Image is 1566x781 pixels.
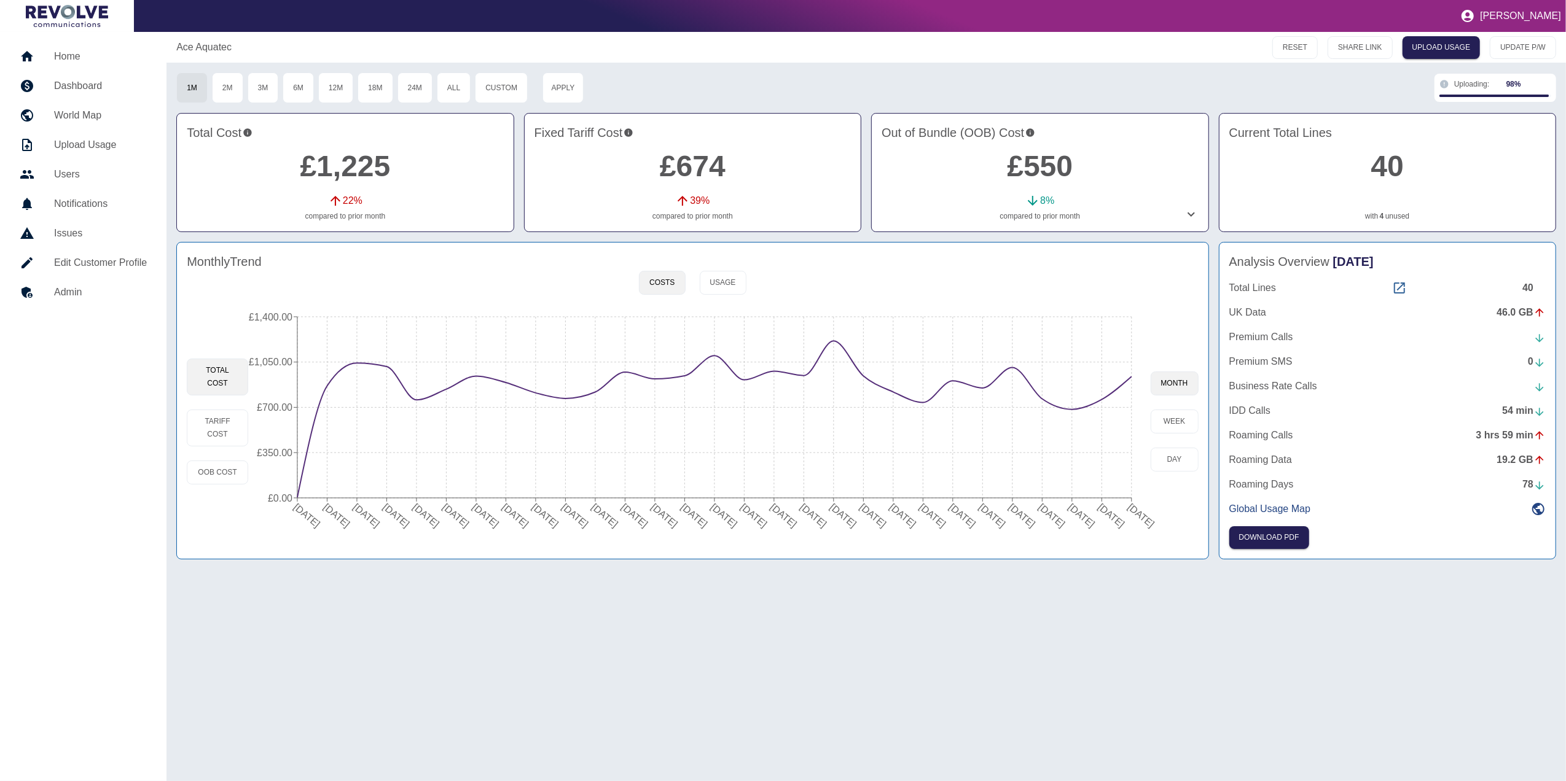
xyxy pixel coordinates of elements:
[1040,193,1054,208] p: 8 %
[10,101,157,130] a: World Map
[187,460,248,484] button: OOB Cost
[257,448,292,458] tspan: £350.00
[858,502,888,529] tspan: [DATE]
[1454,79,1551,90] div: Uploading:
[26,5,108,27] img: Logo
[1126,502,1157,529] tspan: [DATE]
[1067,502,1097,529] tspan: [DATE]
[1380,211,1384,222] a: 4
[1151,448,1199,472] button: day
[249,312,292,322] tspan: £1,400.00
[54,226,147,241] h5: Issues
[176,72,208,103] button: 1M
[321,502,352,529] tspan: [DATE]
[700,271,746,295] button: Usage
[1229,453,1546,467] a: Roaming Data19.2 GB
[560,502,590,529] tspan: [DATE]
[738,502,769,529] tspan: [DATE]
[343,193,362,208] p: 22 %
[1007,150,1073,182] a: £550
[212,72,243,103] button: 2M
[437,72,471,103] button: All
[798,502,829,529] tspan: [DATE]
[54,138,147,152] h5: Upload Usage
[534,211,851,222] p: compared to prior month
[1229,428,1293,443] p: Roaming Calls
[1229,502,1546,516] a: Global Usage Map
[351,502,382,529] tspan: [DATE]
[10,71,157,101] a: Dashboard
[1528,354,1546,369] div: 0
[1229,354,1546,369] a: Premium SMS0
[1229,330,1293,344] p: Premium Calls
[358,72,393,103] button: 18M
[1025,123,1035,142] svg: Costs outside of your fixed tariff
[268,493,292,503] tspan: £0.00
[1328,36,1392,59] button: SHARE LINK
[977,502,1008,529] tspan: [DATE]
[10,219,157,248] a: Issues
[10,248,157,278] a: Edit Customer Profile
[1229,477,1294,492] p: Roaming Days
[1229,477,1546,492] a: Roaming Days78
[1229,379,1317,394] p: Business Rate Calls
[1229,281,1546,295] a: Total Lines40
[1007,502,1038,529] tspan: [DATE]
[1229,211,1546,222] p: with unused
[1455,4,1566,28] button: [PERSON_NAME]
[1371,150,1404,182] a: 40
[947,502,978,529] tspan: [DATE]
[1480,10,1561,21] p: [PERSON_NAME]
[1229,330,1546,344] a: Premium Calls
[318,72,353,103] button: 12M
[619,502,650,529] tspan: [DATE]
[1272,36,1318,59] button: RESET
[54,255,147,270] h5: Edit Customer Profile
[1151,371,1199,395] button: month
[1229,354,1293,369] p: Premium SMS
[10,42,157,71] a: Home
[1151,410,1199,433] button: week
[471,502,501,529] tspan: [DATE]
[1229,379,1546,394] a: Business Rate Calls
[54,167,147,182] h5: Users
[10,160,157,189] a: Users
[1522,281,1546,295] div: 40
[187,123,503,142] h4: Total Cost
[1229,403,1271,418] p: IDD Calls
[1036,502,1067,529] tspan: [DATE]
[649,502,680,529] tspan: [DATE]
[639,271,685,295] button: Costs
[1497,453,1546,467] div: 19.2 GB
[917,502,948,529] tspan: [DATE]
[292,502,323,529] tspan: [DATE]
[690,193,710,208] p: 39 %
[54,79,147,93] h5: Dashboard
[249,357,292,367] tspan: £1,050.00
[679,502,710,529] tspan: [DATE]
[1403,36,1481,59] a: UPLOAD USAGE
[1229,403,1546,418] a: IDD Calls54 min
[660,150,726,182] a: £674
[1096,502,1127,529] tspan: [DATE]
[300,150,390,182] a: £1,225
[1229,453,1292,467] p: Roaming Data
[888,502,918,529] tspan: [DATE]
[828,502,859,529] tspan: [DATE]
[187,359,248,395] button: Total Cost
[1229,305,1266,320] p: UK Data
[1476,428,1546,443] div: 3 hrs 59 min
[381,502,412,529] tspan: [DATE]
[1229,123,1546,142] h4: Current Total Lines
[1229,252,1546,271] h4: Analysis Overview
[54,196,147,211] h5: Notifications
[187,211,503,222] p: compared to prior month
[10,278,157,307] a: Admin
[176,40,232,55] a: Ace Aquatec
[257,402,292,413] tspan: £700.00
[440,502,471,529] tspan: [DATE]
[1490,36,1556,59] button: UPDATE P/W
[590,502,621,529] tspan: [DATE]
[1229,428,1546,443] a: Roaming Calls3 hrs 59 min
